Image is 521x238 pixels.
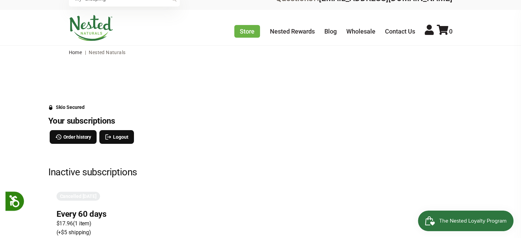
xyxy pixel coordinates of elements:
[60,192,97,200] span: Cancelled [DATE]
[56,104,85,110] div: Skio Secured
[346,28,375,35] a: Wholesale
[48,166,293,178] h2: Inactive subscriptions
[418,211,514,231] iframe: Button to open loyalty program pop-up
[57,209,107,219] h3: Every 60 days
[69,50,82,55] a: Home
[449,28,452,35] span: 0
[48,105,53,110] svg: Security
[50,130,97,144] button: Order history
[48,116,293,126] h3: Your subscriptions
[83,50,88,55] span: |
[89,50,125,55] span: Nested Naturals
[48,104,85,115] a: Skio Secured
[57,209,284,237] div: Subscription for 1 item with cost $17.96. Renews Every 60 days
[99,130,134,144] button: Logout
[57,219,107,228] span: $17.96 ( 1 item )
[437,28,452,35] a: 0
[385,28,415,35] a: Contact Us
[63,133,91,141] span: Order history
[113,133,128,141] span: Logout
[234,25,260,38] a: Store
[57,228,107,237] span: (+$5 shipping)
[69,46,452,59] nav: breadcrumbs
[324,28,337,35] a: Blog
[270,28,315,35] a: Nested Rewards
[69,15,113,41] img: Nested Naturals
